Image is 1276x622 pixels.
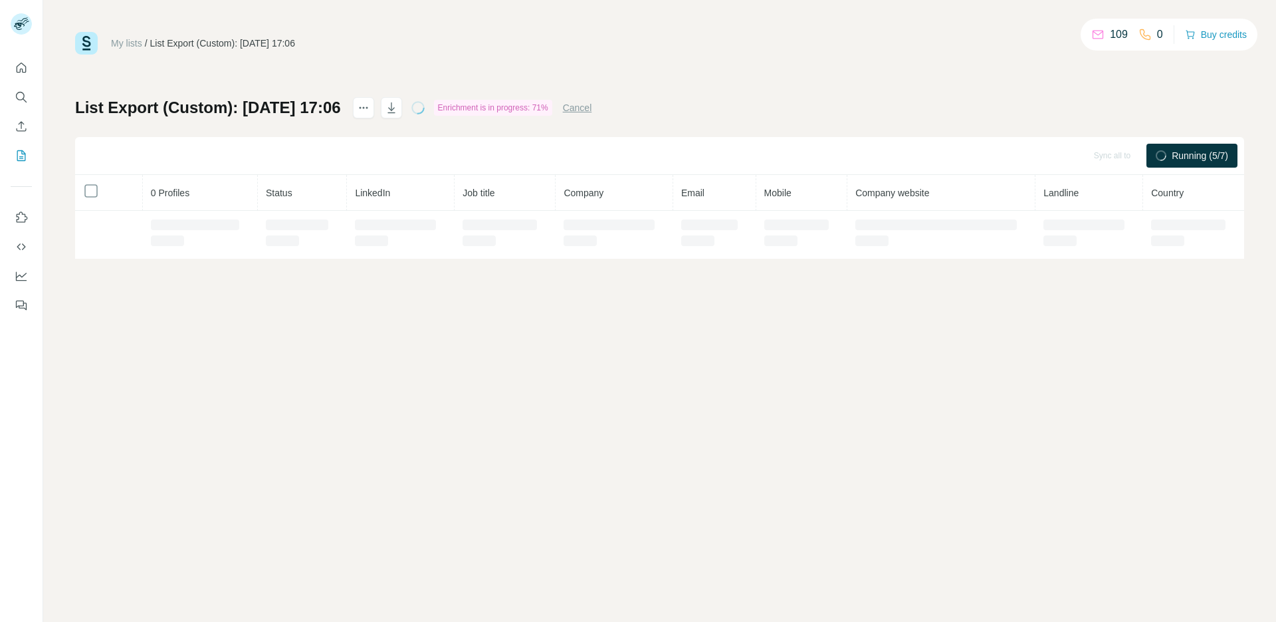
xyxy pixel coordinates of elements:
[564,188,603,198] span: Company
[563,101,592,114] button: Cancel
[11,206,32,230] button: Use Surfe on LinkedIn
[764,188,792,198] span: Mobile
[1157,27,1163,43] p: 0
[11,85,32,109] button: Search
[1151,188,1184,198] span: Country
[150,37,295,50] div: List Export (Custom): [DATE] 17:06
[266,188,292,198] span: Status
[681,188,704,198] span: Email
[145,37,148,50] li: /
[11,293,32,317] button: Feedback
[1172,149,1228,162] span: Running (5/7)
[11,114,32,138] button: Enrich CSV
[111,38,142,49] a: My lists
[1043,188,1079,198] span: Landline
[11,56,32,80] button: Quick start
[1110,27,1128,43] p: 109
[75,97,341,118] h1: List Export (Custom): [DATE] 17:06
[355,188,390,198] span: LinkedIn
[353,97,374,118] button: actions
[1185,25,1247,44] button: Buy credits
[151,188,189,198] span: 0 Profiles
[11,144,32,168] button: My lists
[11,264,32,288] button: Dashboard
[75,32,98,55] img: Surfe Logo
[855,188,929,198] span: Company website
[463,188,494,198] span: Job title
[11,235,32,259] button: Use Surfe API
[434,100,552,116] div: Enrichment is in progress: 71%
